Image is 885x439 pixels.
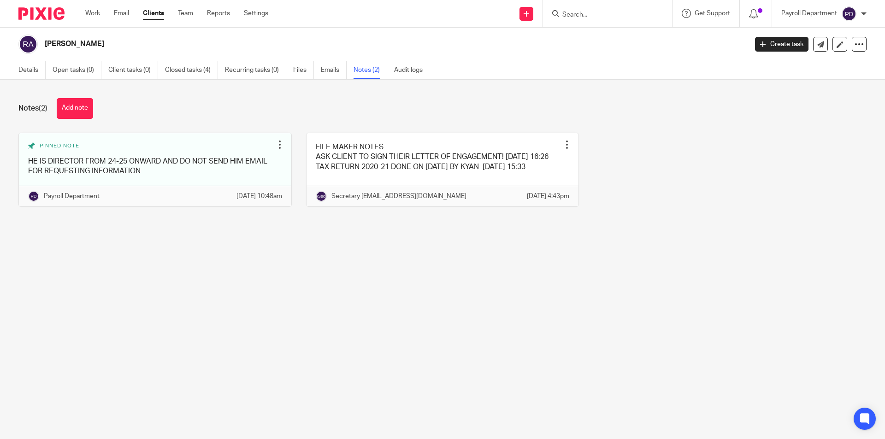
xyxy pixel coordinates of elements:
[207,9,230,18] a: Reports
[18,35,38,54] img: svg%3E
[53,61,101,79] a: Open tasks (0)
[781,9,837,18] p: Payroll Department
[18,104,47,113] h1: Notes
[108,61,158,79] a: Client tasks (0)
[39,105,47,112] span: (2)
[394,61,430,79] a: Audit logs
[244,9,268,18] a: Settings
[143,9,164,18] a: Clients
[18,7,65,20] img: Pixie
[321,61,347,79] a: Emails
[114,9,129,18] a: Email
[236,192,282,201] p: [DATE] 10:48am
[755,37,808,52] a: Create task
[57,98,93,119] button: Add note
[527,192,569,201] p: [DATE] 4:43pm
[561,11,644,19] input: Search
[354,61,387,79] a: Notes (2)
[293,61,314,79] a: Files
[44,192,100,201] p: Payroll Department
[316,191,327,202] img: svg%3E
[28,191,39,202] img: svg%3E
[28,142,273,150] div: Pinned note
[45,39,602,49] h2: [PERSON_NAME]
[225,61,286,79] a: Recurring tasks (0)
[18,61,46,79] a: Details
[842,6,856,21] img: svg%3E
[165,61,218,79] a: Closed tasks (4)
[85,9,100,18] a: Work
[178,9,193,18] a: Team
[695,10,730,17] span: Get Support
[331,192,466,201] p: Secretary [EMAIL_ADDRESS][DOMAIN_NAME]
